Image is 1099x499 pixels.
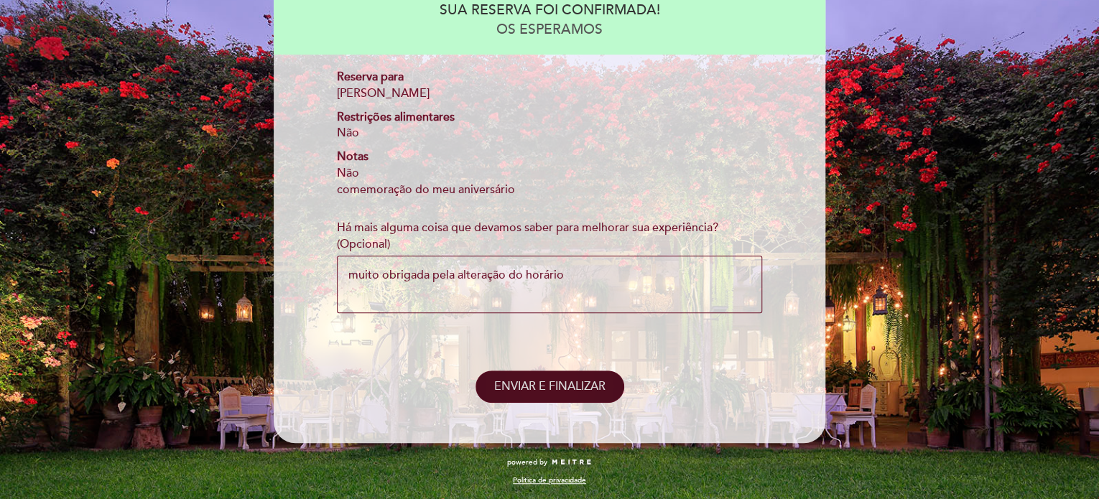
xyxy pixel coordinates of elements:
[551,459,592,466] img: MEITRE
[287,20,812,39] div: OS ESPERAMOS
[337,125,762,141] div: Não
[337,220,762,253] label: Há mais alguma coisa que devamos saber para melhorar sua experiência? (Opcional)
[337,182,762,198] div: comemoração do meu aniversário
[337,109,762,126] div: Restrições alimentares
[337,149,762,165] div: Notas
[513,475,586,485] a: Política de privacidade
[507,457,547,467] span: powered by
[337,69,762,85] div: Reserva para
[476,370,624,403] button: ENVIAR E FINALIZAR
[337,85,762,102] div: [PERSON_NAME]
[337,165,762,182] div: Não
[494,379,606,393] span: ENVIAR E FINALIZAR
[287,1,812,20] div: SUA RESERVA FOI CONFIRMADA!
[507,457,592,467] a: powered by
